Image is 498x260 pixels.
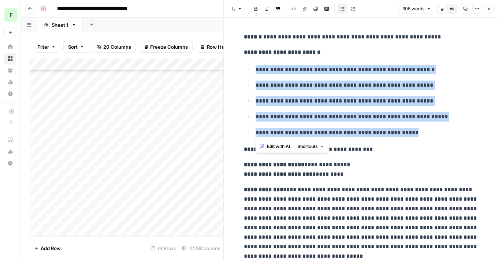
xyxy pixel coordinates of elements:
div: What's new? [5,146,16,157]
a: Browse [4,53,16,64]
span: Freeze Columns [150,43,188,51]
a: Settings [4,88,16,100]
button: Help + Support [4,157,16,169]
span: Filter [37,43,49,51]
a: Sheet 1 [37,18,83,32]
button: Add Row [30,242,65,254]
button: 20 Columns [92,41,136,53]
span: Edit with AI [267,143,290,150]
span: Shortcuts [297,143,318,150]
a: Home [4,41,16,53]
div: 66 Rows [148,242,179,254]
span: 20 Columns [103,43,131,51]
button: Row Height [196,41,238,53]
button: Filter [33,41,60,53]
button: What's new? [4,146,16,157]
button: Freeze Columns [139,41,193,53]
button: 305 words [399,4,434,14]
span: 305 words [402,5,424,12]
button: Shortcuts [294,142,327,151]
div: 11/20 Columns [179,242,223,254]
button: Sort [63,41,89,53]
span: Sort [68,43,78,51]
a: Usage [4,76,16,88]
span: F [10,11,13,19]
a: Your Data [4,64,16,76]
span: Add Row [41,245,61,252]
button: Edit with AI [257,142,293,151]
div: Sheet 1 [52,21,68,29]
button: Workspace: Float Financial [4,6,16,24]
span: Row Height [207,43,233,51]
a: AirOps Academy [4,134,16,146]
